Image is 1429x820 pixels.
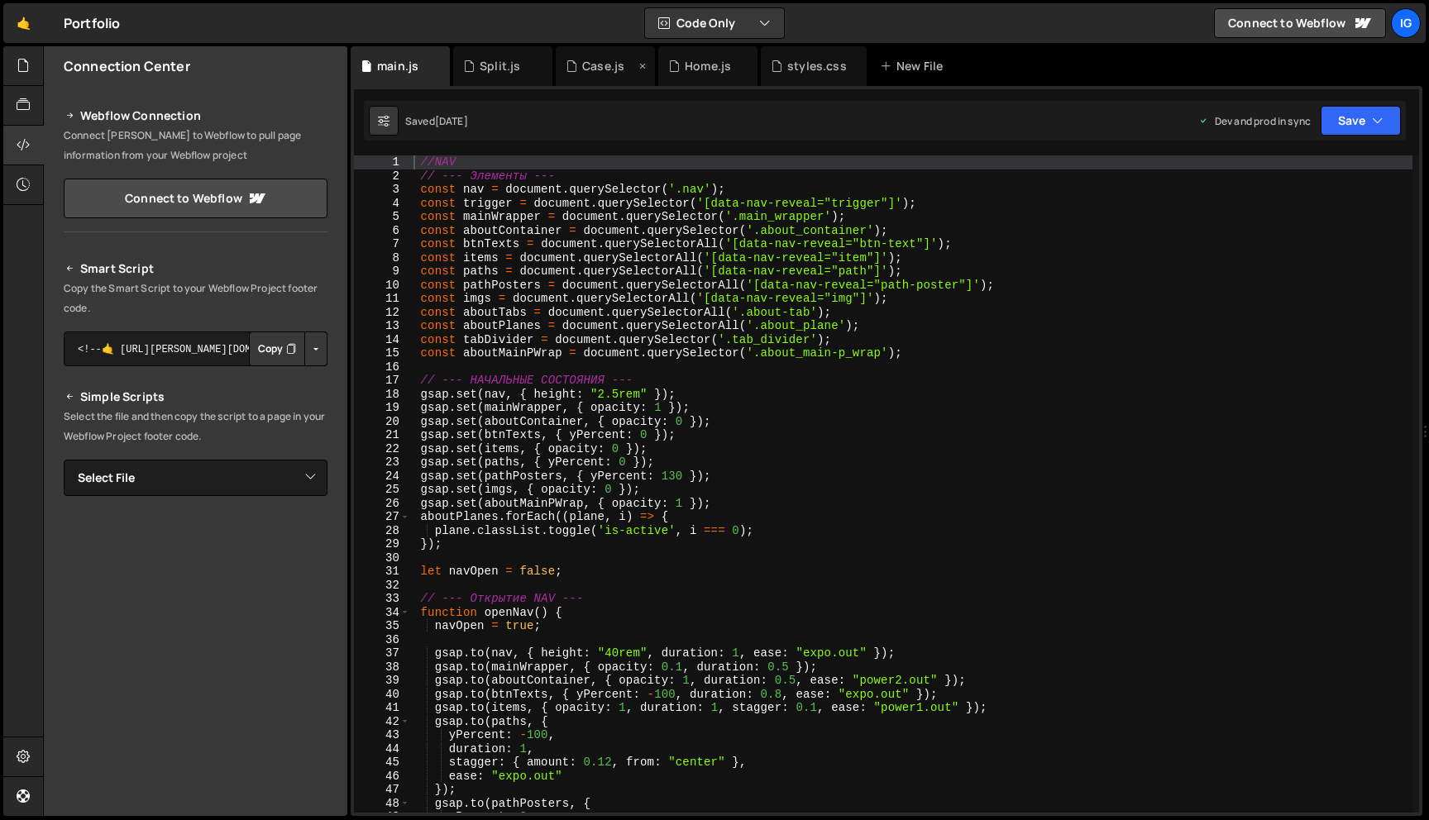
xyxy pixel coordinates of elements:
div: 38 [354,660,410,675]
div: main.js [377,58,418,74]
div: 26 [354,497,410,511]
p: Copy the Smart Script to your Webflow Project footer code. [64,279,327,318]
textarea: <!--🤙 [URL][PERSON_NAME][DOMAIN_NAME]> <script>document.addEventListener("DOMContentLoaded", func... [64,331,327,366]
h2: Webflow Connection [64,106,327,126]
div: 5 [354,210,410,224]
div: 4 [354,197,410,211]
div: 21 [354,428,410,442]
div: 45 [354,756,410,770]
div: 16 [354,360,410,374]
button: Code Only [645,8,784,38]
div: 34 [354,606,410,620]
div: styles.css [787,58,847,74]
div: 22 [354,442,410,456]
p: Connect [PERSON_NAME] to Webflow to pull page information from your Webflow project [64,126,327,165]
div: 6 [354,224,410,238]
div: 47 [354,783,410,797]
h2: Connection Center [64,57,190,75]
iframe: YouTube video player [64,523,329,672]
div: 8 [354,251,410,265]
div: 44 [354,742,410,756]
div: 7 [354,237,410,251]
p: Select the file and then copy the script to a page in your Webflow Project footer code. [64,407,327,446]
div: 30 [354,551,410,565]
div: 18 [354,388,410,402]
div: 2 [354,169,410,184]
div: 41 [354,701,410,715]
h2: Simple Scripts [64,387,327,407]
div: 27 [354,510,410,524]
div: 14 [354,333,410,347]
div: 46 [354,770,410,784]
div: 42 [354,715,410,729]
div: 10 [354,279,410,293]
div: 37 [354,646,410,660]
div: 48 [354,797,410,811]
div: 32 [354,579,410,593]
div: 19 [354,401,410,415]
a: Connect to Webflow [64,179,327,218]
div: 24 [354,470,410,484]
div: 43 [354,728,410,742]
div: Home.js [685,58,731,74]
div: 29 [354,537,410,551]
div: Portfolio [64,13,120,33]
button: Save [1321,106,1401,136]
div: Split.js [480,58,520,74]
div: 12 [354,306,410,320]
a: 🤙 [3,3,44,43]
div: 31 [354,565,410,579]
div: 17 [354,374,410,388]
div: Case.js [582,58,624,74]
h2: Smart Script [64,259,327,279]
div: 1 [354,155,410,169]
div: New File [880,58,949,74]
div: Button group with nested dropdown [249,331,327,366]
div: 3 [354,183,410,197]
div: 35 [354,619,410,633]
div: [DATE] [435,114,468,128]
div: 20 [354,415,410,429]
div: 25 [354,483,410,497]
div: 11 [354,292,410,306]
div: 28 [354,524,410,538]
div: Saved [405,114,468,128]
div: 13 [354,319,410,333]
button: Copy [249,331,305,366]
a: Ig [1391,8,1421,38]
a: Connect to Webflow [1214,8,1386,38]
div: 36 [354,633,410,647]
div: 23 [354,455,410,470]
div: 9 [354,265,410,279]
div: 33 [354,592,410,606]
div: 40 [354,688,410,702]
div: 15 [354,346,410,360]
div: 39 [354,674,410,688]
div: Dev and prod in sync [1198,114,1311,128]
